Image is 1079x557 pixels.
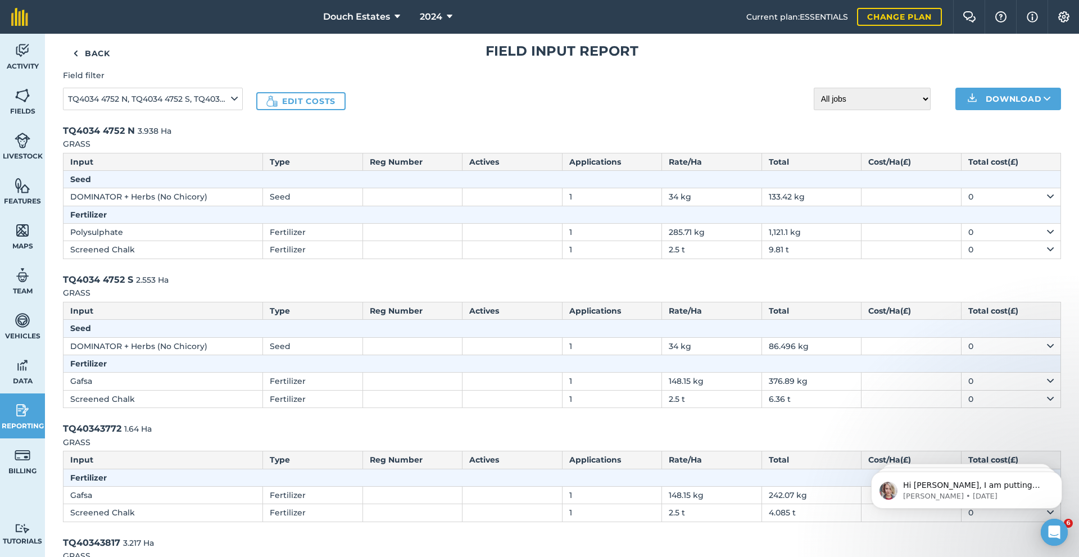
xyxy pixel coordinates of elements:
div: Introducing Pesticide Check [11,325,214,468]
tr: Screened ChalkFertilizer12.5 t4.085 t0 [64,504,1061,522]
p: GRASS [63,138,1061,150]
td: Gafsa [64,486,263,504]
h3: TQ4034 4752 S [63,273,1061,287]
th: Actives [463,451,563,469]
p: GRASS [63,436,1061,449]
tr: DOMINATOR + Herbs (No Chicory)Seed134 kg86.496 kg0 [64,337,1061,355]
span: Current plan : ESSENTIALS [746,11,848,23]
h3: TQ4034 4752 N [63,124,1061,138]
td: 376.89 kg [761,373,862,390]
td: Seed [263,188,363,206]
img: svg+xml;base64,PD94bWwgdmVyc2lvbj0iMS4wIiBlbmNvZGluZz0idXRmLTgiPz4KPCEtLSBHZW5lcmF0b3I6IEFkb2JlIE... [15,267,30,284]
td: 1 [562,390,662,407]
button: Search for help [16,205,208,227]
img: Profile image for Camilla [163,18,185,40]
img: svg+xml;base64,PHN2ZyB4bWxucz0iaHR0cDovL3d3dy53My5vcmcvMjAwMC9zdmciIHdpZHRoPSI1NiIgaGVpZ2h0PSI2MC... [15,177,30,194]
span: News [186,379,207,387]
div: How to invite people to your farm [16,294,208,315]
td: Fertilizer [263,224,363,241]
td: 4.085 t [761,504,862,522]
td: 285.71 kg [662,224,762,241]
th: Type [263,451,363,469]
th: Applications [562,153,662,170]
td: Seed [263,337,363,355]
iframe: Intercom notifications message [854,448,1079,527]
img: Two speech bubbles overlapping with the left bubble in the forefront [963,11,976,22]
div: Printing your farm map [23,257,188,269]
a: Back [63,42,120,65]
button: Messages [56,351,112,396]
td: 6.36 t [761,390,862,407]
th: Actives [463,153,563,170]
td: 148.15 kg [662,486,762,504]
div: Open Intercom Messenger [1041,519,1068,546]
td: DOMINATOR + Herbs (No Chicory) [64,188,263,206]
td: Fertilizer [263,504,363,522]
td: 133.42 kg [761,188,862,206]
img: svg+xml;base64,PHN2ZyB4bWxucz0iaHR0cDovL3d3dy53My5vcmcvMjAwMC9zdmciIHdpZHRoPSI1NiIgaGVpZ2h0PSI2MC... [15,87,30,104]
div: How to map your farm [23,236,188,248]
div: How to map your farm [16,232,208,252]
td: 0 [961,241,1061,259]
th: Type [263,153,363,170]
span: Douch Estates [323,10,390,24]
span: 6 [1064,519,1073,528]
img: svg+xml;base64,PHN2ZyB4bWxucz0iaHR0cDovL3d3dy53My5vcmcvMjAwMC9zdmciIHdpZHRoPSI1NiIgaGVpZ2h0PSI2MC... [15,222,30,239]
h3: TQ40343817 [63,536,1061,550]
td: 1 [562,486,662,504]
button: News [169,351,225,396]
p: How can we help? [22,118,202,137]
th: Input [64,153,263,170]
p: GRASS [63,287,1061,299]
p: 👋Hello [PERSON_NAME], [22,80,202,118]
img: svg+xml;base64,PD94bWwgdmVyc2lvbj0iMS4wIiBlbmNvZGluZz0idXRmLTgiPz4KPCEtLSBHZW5lcmF0b3I6IEFkb2JlIE... [15,447,30,464]
span: Messages [65,379,104,387]
img: Icon showing a money bag [266,96,278,107]
tr: Screened ChalkFertilizer12.5 t6.36 t0 [64,390,1061,407]
tr: Screened ChalkFertilizer12.5 t9.81 t0 [64,241,1061,259]
th: Total cost ( £ ) [961,302,1061,319]
th: Type [263,302,363,319]
div: Printing your farm map [16,252,208,273]
img: Introducing Pesticide Check [12,326,213,405]
td: Fertilizer [263,241,363,259]
td: 34 kg [662,188,762,206]
td: 9.81 t [761,241,862,259]
th: Input [64,451,263,469]
td: Fertilizer [263,486,363,504]
th: Total [761,451,862,469]
tr: GafsaFertilizer1148.15 kg376.89 kg0 [64,373,1061,390]
img: fieldmargin Logo [11,8,28,26]
td: 0 [961,188,1061,206]
button: TQ4034 4752 N, TQ4034 4752 S, TQ40343772, TQ40343817, TQ40346627, TQ40347654, TQ40348940, TQ40349... [63,88,243,110]
th: Cost / Ha ( £ ) [862,153,962,170]
span: 3.217 Ha [123,538,154,548]
h1: Field Input Report [63,42,1061,60]
td: 1 [562,504,662,522]
td: 1 [562,241,662,259]
td: Screened Chalk [64,504,263,522]
span: 3.938 Ha [138,126,171,136]
td: 0 [961,390,1061,407]
h3: TQ40343772 [63,422,1061,436]
td: 1 [562,224,662,241]
td: 1 [562,337,662,355]
img: Download icon [965,92,979,106]
td: Polysulphate [64,224,263,241]
th: Total cost ( £ ) [961,153,1061,170]
div: We typically reply within an hour [23,173,188,184]
td: 2.5 t [662,504,762,522]
th: Rate/ Ha [662,302,762,319]
div: Close [193,18,214,38]
h4: Field filter [63,69,243,81]
span: Search for help [23,210,91,222]
td: 34 kg [662,337,762,355]
img: A cog icon [1057,11,1071,22]
img: svg+xml;base64,PD94bWwgdmVyc2lvbj0iMS4wIiBlbmNvZGluZz0idXRmLTgiPz4KPCEtLSBHZW5lcmF0b3I6IEFkb2JlIE... [15,523,30,534]
th: Actives [463,302,563,319]
span: 1.64 Ha [124,424,152,434]
td: Screened Chalk [64,390,263,407]
img: svg+xml;base64,PHN2ZyB4bWxucz0iaHR0cDovL3d3dy53My5vcmcvMjAwMC9zdmciIHdpZHRoPSI5IiBoZWlnaHQ9IjI0Ii... [73,47,78,60]
th: Reg Number [362,153,463,170]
